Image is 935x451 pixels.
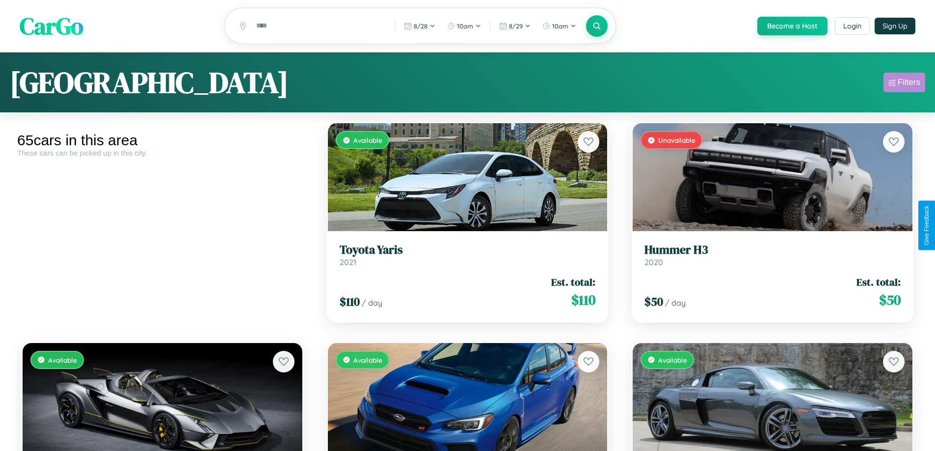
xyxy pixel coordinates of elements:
[340,243,596,257] h3: Toyota Yaris
[442,18,486,34] button: 10am
[48,356,77,364] span: Available
[875,18,915,34] button: Sign Up
[399,18,440,34] button: 8/28
[658,136,695,144] span: Unavailable
[340,243,596,267] a: Toyota Yaris2021
[414,22,427,30] span: 8 / 28
[879,290,901,310] span: $ 50
[551,275,595,289] span: Est. total:
[494,18,535,34] button: 8/29
[658,356,687,364] span: Available
[340,257,356,267] span: 2021
[644,257,663,267] span: 2020
[509,22,523,30] span: 8 / 29
[571,290,595,310] span: $ 110
[20,10,83,42] span: CarGo
[552,22,568,30] span: 10am
[923,206,930,245] div: Give Feedback
[644,243,901,267] a: Hummer H32020
[644,243,901,257] h3: Hummer H3
[665,298,686,308] span: / day
[17,132,308,149] div: 65 cars in this area
[362,298,382,308] span: / day
[10,62,289,103] h1: [GEOGRAPHIC_DATA]
[537,18,581,34] button: 10am
[757,17,828,35] button: Become a Host
[17,149,308,157] div: These cars can be picked up in this city.
[883,73,925,92] button: Filters
[353,136,382,144] span: Available
[353,356,382,364] span: Available
[835,17,870,35] button: Login
[856,275,901,289] span: Est. total:
[898,78,920,87] div: Filters
[340,293,360,310] span: $ 110
[644,293,663,310] span: $ 50
[457,22,473,30] span: 10am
